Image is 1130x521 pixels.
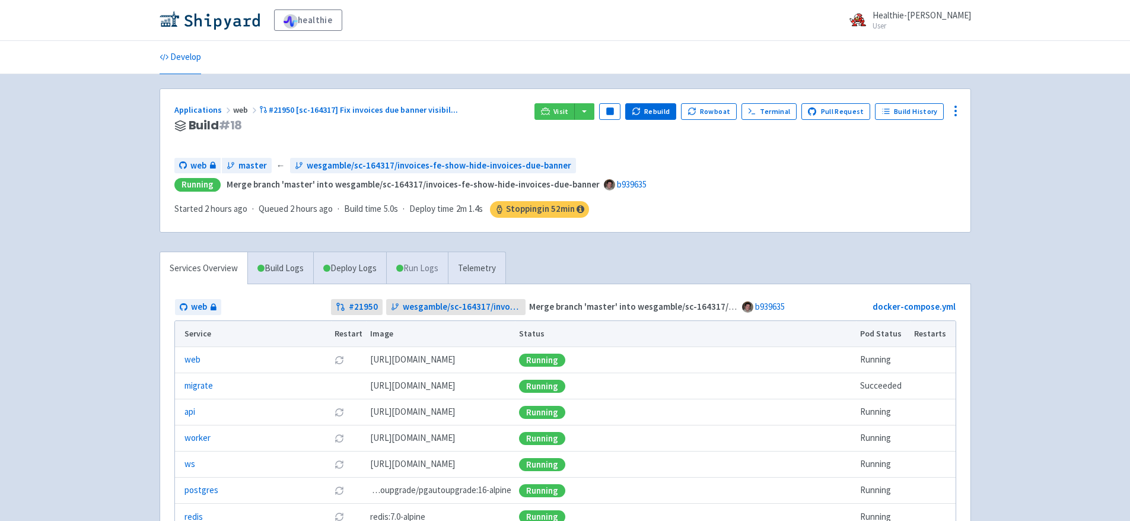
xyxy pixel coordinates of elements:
span: Queued [259,203,333,214]
time: 2 hours ago [205,203,247,214]
a: Services Overview [160,252,247,285]
span: pgautoupgrade/pgautoupgrade:16-alpine [370,484,511,497]
a: api [184,405,195,419]
a: Build History [875,103,944,120]
strong: Merge branch 'master' into wesgamble/sc-164317/invoices-fe-show-hide-invoices-due-banner [227,179,600,190]
span: Build [189,119,243,132]
small: User [873,22,971,30]
a: Terminal [741,103,797,120]
span: [DOMAIN_NAME][URL] [370,405,455,419]
span: # 18 [219,117,243,134]
span: web [190,159,206,173]
a: wesgamble/sc-164317/invoices-fe-show-hide-invoices-due-banner [386,299,526,315]
a: migrate [184,379,213,393]
span: #21950 [sc-164317] Fix invoices due banner visibil ... [269,104,458,115]
th: Restarts [910,321,955,347]
a: Applications [174,104,233,115]
a: b939635 [755,301,785,312]
span: Build time [344,202,381,216]
td: Running [856,425,910,452]
button: Rowboat [681,103,737,120]
a: Pull Request [801,103,871,120]
a: b939635 [617,179,647,190]
a: Healthie-[PERSON_NAME] User [842,11,971,30]
td: Succeeded [856,373,910,399]
div: Running [519,432,565,445]
th: Image [366,321,515,347]
span: Deploy time [409,202,454,216]
span: Healthie-[PERSON_NAME] [873,9,971,21]
span: web [233,104,259,115]
img: Shipyard logo [160,11,260,30]
th: Pod Status [856,321,910,347]
td: Running [856,478,910,504]
a: Telemetry [448,252,505,285]
span: 5.0s [384,202,398,216]
a: worker [184,431,211,445]
span: wesgamble/sc-164317/invoices-fe-show-hide-invoices-due-banner [307,159,571,173]
span: Visit [553,107,569,116]
div: Running [519,354,565,367]
div: Running [519,380,565,393]
span: web [191,300,207,314]
td: Running [856,347,910,373]
a: Run Logs [386,252,448,285]
a: wesgamble/sc-164317/invoices-fe-show-hide-invoices-due-banner [290,158,576,174]
th: Service [175,321,331,347]
span: 2m 1.4s [456,202,483,216]
div: · · · [174,201,589,218]
span: wesgamble/sc-164317/invoices-fe-show-hide-invoices-due-banner [403,300,521,314]
div: Running [519,406,565,419]
span: Started [174,203,247,214]
span: [DOMAIN_NAME][URL] [370,458,455,471]
span: [DOMAIN_NAME][URL] [370,353,455,367]
span: [DOMAIN_NAME][URL] [370,431,455,445]
a: Build Logs [248,252,313,285]
span: Stopping in 52 min [490,201,589,218]
th: Status [515,321,856,347]
a: #21950 [sc-164317] Fix invoices due banner visibil... [259,104,460,115]
a: Develop [160,41,201,74]
a: healthie [274,9,342,31]
span: ← [276,159,285,173]
span: [DOMAIN_NAME][URL] [370,379,455,393]
div: Running [174,178,221,192]
button: Rebuild [625,103,676,120]
div: Running [519,484,565,497]
strong: Merge branch 'master' into wesgamble/sc-164317/invoices-fe-show-hide-invoices-due-banner [529,301,902,312]
a: web [174,158,221,174]
button: Restart pod [335,434,344,443]
button: Restart pod [335,408,344,417]
a: docker-compose.yml [873,301,956,312]
span: master [238,159,267,173]
td: Running [856,452,910,478]
a: master [222,158,272,174]
th: Restart [331,321,367,347]
button: Pause [599,103,620,120]
button: Restart pod [335,355,344,365]
time: 2 hours ago [290,203,333,214]
a: web [175,299,221,315]
a: Visit [534,103,575,120]
button: Restart pod [335,486,344,495]
a: ws [184,458,195,471]
a: postgres [184,484,218,497]
strong: # 21950 [349,300,378,314]
a: web [184,353,200,367]
div: Running [519,458,565,471]
a: Deploy Logs [313,252,386,285]
td: Running [856,399,910,425]
button: Restart pod [335,460,344,469]
a: #21950 [331,299,383,315]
